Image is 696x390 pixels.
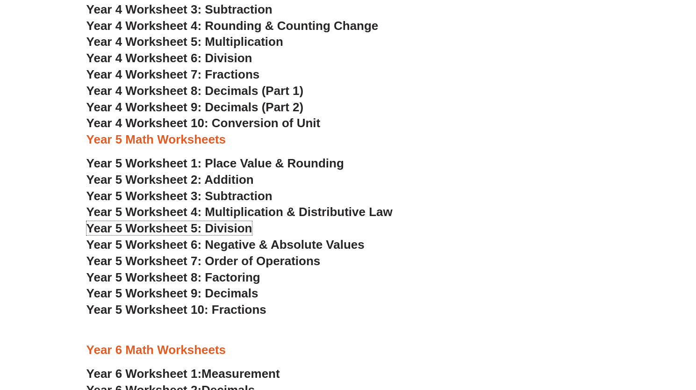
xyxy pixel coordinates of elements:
[86,221,252,235] a: Year 5 Worksheet 5: Division
[86,19,379,33] a: Year 4 Worksheet 4: Rounding & Counting Change
[86,156,344,170] a: Year 5 Worksheet 1: Place Value & Rounding
[86,35,283,49] a: Year 4 Worksheet 5: Multiplication
[86,342,610,358] h3: Year 6 Math Worksheets
[86,2,273,16] a: Year 4 Worksheet 3: Subtraction
[86,116,321,130] a: Year 4 Worksheet 10: Conversion of Unit
[86,367,280,381] a: Year 6 Worksheet 1:Measurement
[540,284,696,390] iframe: Chat Widget
[86,205,393,219] a: Year 5 Worksheet 4: Multiplication & Distributive Law
[86,173,254,187] a: Year 5 Worksheet 2: Addition
[86,51,252,65] a: Year 4 Worksheet 6: Division
[86,286,258,300] a: Year 5 Worksheet 9: Decimals
[86,254,321,268] a: Year 5 Worksheet 7: Order of Operations
[86,132,610,148] h3: Year 5 Math Worksheets
[86,238,365,252] a: Year 5 Worksheet 6: Negative & Absolute Values
[86,189,273,203] a: Year 5 Worksheet 3: Subtraction
[86,84,304,98] a: Year 4 Worksheet 8: Decimals (Part 1)
[86,67,260,81] a: Year 4 Worksheet 7: Fractions
[201,367,280,381] span: Measurement
[86,367,202,381] span: Year 6 Worksheet 1:
[86,270,260,284] a: Year 5 Worksheet 8: Factoring
[86,303,266,317] a: Year 5 Worksheet 10: Fractions
[86,100,304,114] a: Year 4 Worksheet 9: Decimals (Part 2)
